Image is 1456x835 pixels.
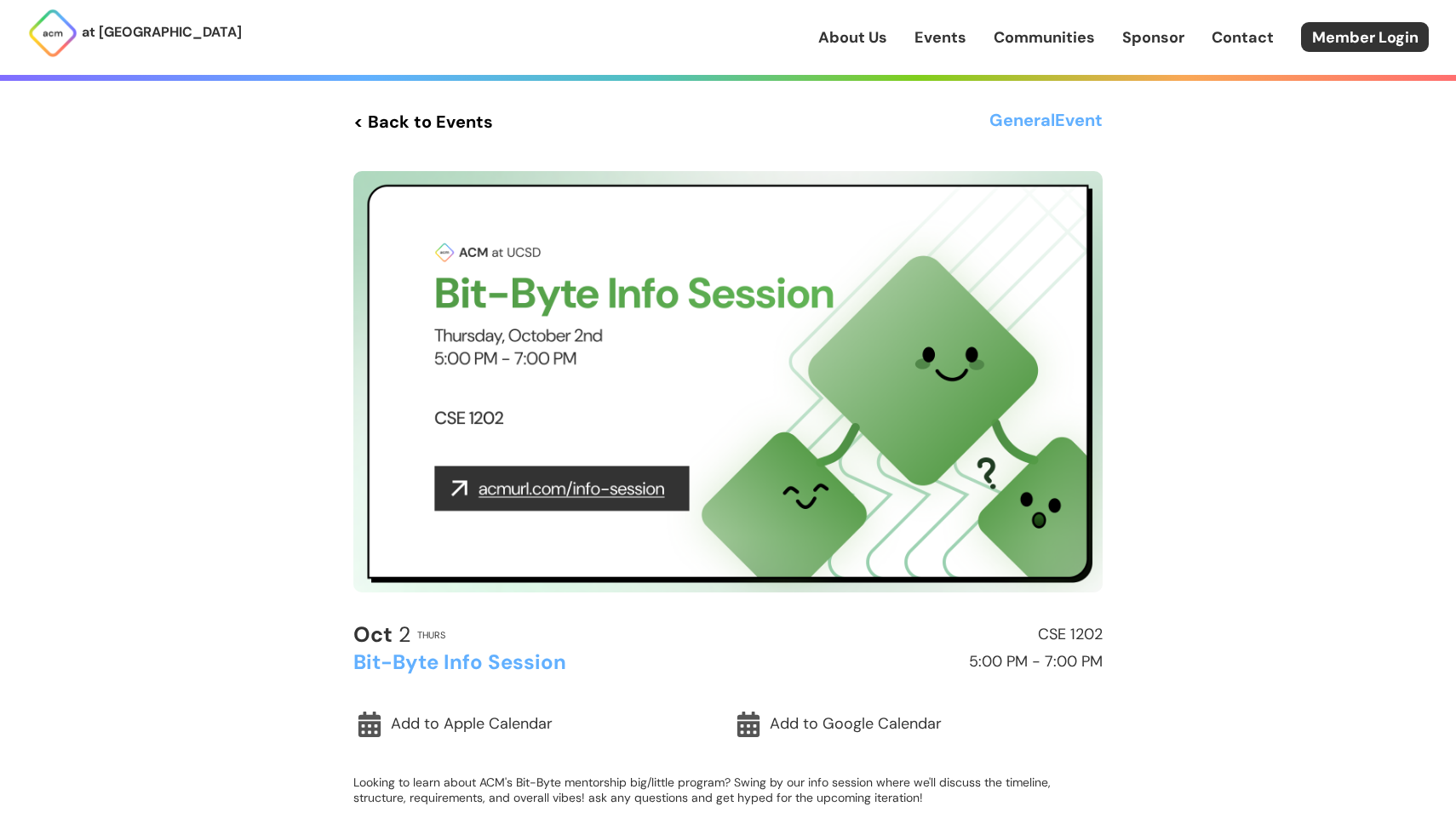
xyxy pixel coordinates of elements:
[353,775,1103,805] p: Looking to learn about ACM's Bit-Byte mentorship big/little program? Swing by our info session wh...
[736,626,1103,643] h2: CSE 1202
[989,106,1103,137] h3: General Event
[353,171,1103,592] img: Event Cover Photo
[353,106,493,137] a: < Back to Events
[736,654,1103,671] h2: 5:00 PM - 7:00 PM
[1122,26,1184,49] a: Sponsor
[1301,22,1429,52] a: Member Login
[353,623,410,647] h2: 2
[818,26,887,49] a: About Us
[417,630,445,640] h2: Thurs
[27,8,242,59] a: at [GEOGRAPHIC_DATA]
[1212,26,1274,49] a: Contact
[353,651,720,673] h2: Bit-Byte Info Session
[82,21,242,43] p: at [GEOGRAPHIC_DATA]
[27,8,78,59] img: ACM Logo
[732,705,1103,744] a: Add to Google Calendar
[914,26,966,49] a: Events
[353,621,393,649] b: Oct
[353,705,724,744] a: Add to Apple Calendar
[994,26,1095,49] a: Communities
